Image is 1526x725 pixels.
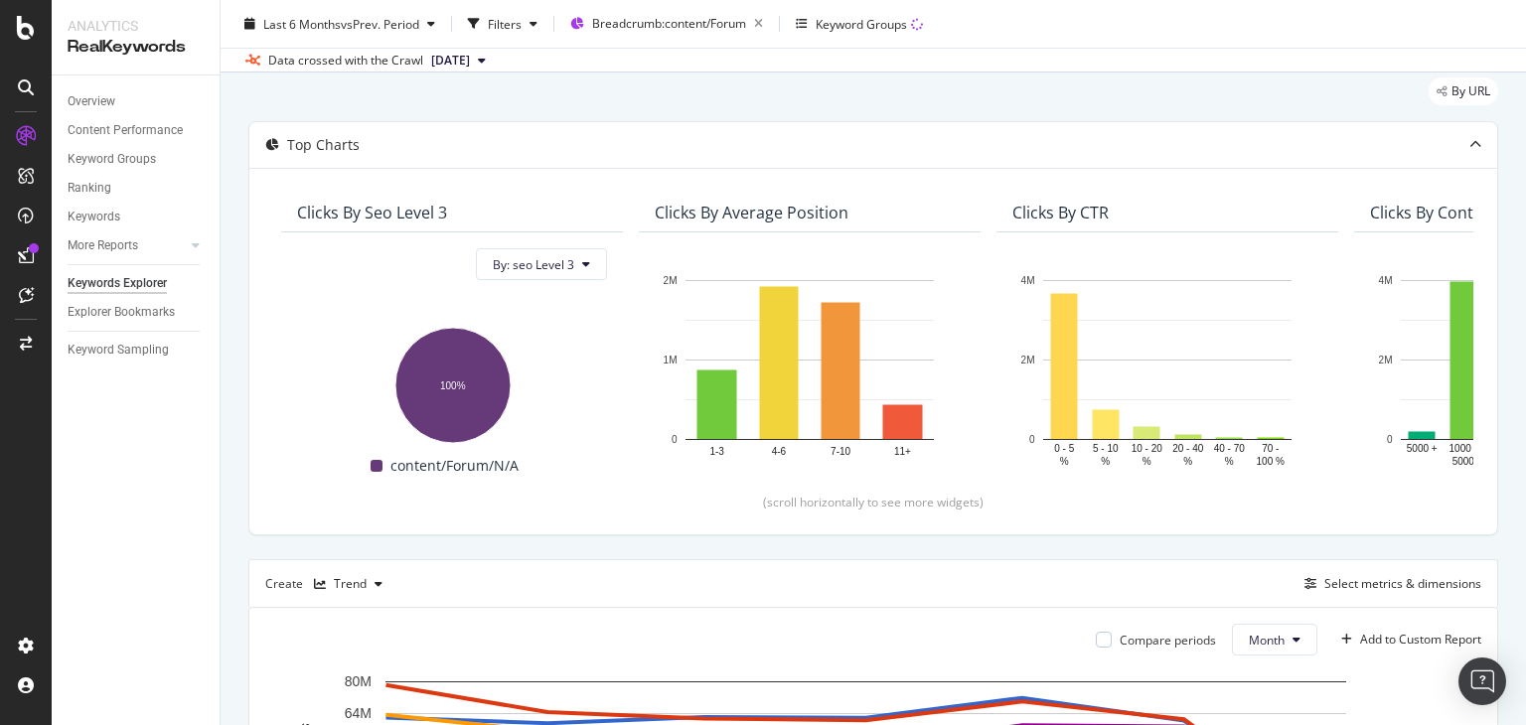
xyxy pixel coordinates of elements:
text: 1-3 [709,446,724,457]
svg: A chart. [297,318,607,446]
text: 5 - 10 [1093,443,1119,454]
span: content/Forum/N/A [390,454,519,478]
div: Clicks By Average Position [655,203,848,222]
div: Top Charts [287,135,360,155]
a: Keyword Groups [68,149,206,170]
text: 40 - 70 [1214,443,1246,454]
text: 1000 - [1450,443,1477,454]
button: Keyword Groups [788,8,931,40]
button: Select metrics & dimensions [1297,572,1481,596]
span: Month [1249,632,1285,649]
div: Keyword Sampling [68,340,169,361]
div: Filters [488,15,522,32]
div: Keyword Groups [68,149,156,170]
div: Add to Custom Report [1360,634,1481,646]
button: By: seo Level 3 [476,248,607,280]
text: 4M [1021,275,1035,286]
button: Last 6 MonthsvsPrev. Period [236,8,443,40]
div: RealKeywords [68,36,204,59]
text: 1M [664,355,678,365]
div: Create [265,568,390,600]
div: More Reports [68,235,138,256]
span: Breadcrumb: content/Forum [592,15,746,32]
text: 2M [1021,355,1035,365]
text: 0 [1029,434,1035,445]
a: Keywords [68,207,206,227]
text: 2M [664,275,678,286]
div: Open Intercom Messenger [1458,657,1506,705]
button: Breadcrumb:content/Forum [562,8,771,40]
a: Explorer Bookmarks [68,302,206,323]
text: 0 [672,434,678,445]
text: 4M [1379,275,1393,286]
div: Keywords [68,207,120,227]
a: Overview [68,91,206,112]
div: Ranking [68,178,111,199]
span: 2025 Apr. 7th [431,52,470,70]
text: % [1143,456,1151,467]
button: Add to Custom Report [1333,624,1481,655]
button: Trend [306,568,390,600]
text: 5000 [1452,456,1475,467]
div: (scroll horizontally to see more widgets) [273,494,1473,510]
div: Compare periods [1120,632,1216,649]
div: Trend [334,578,367,590]
text: 7-10 [831,446,850,457]
text: % [1060,456,1069,467]
text: 2M [1379,355,1393,365]
text: 4-6 [772,446,787,457]
text: 100 % [1257,456,1285,467]
button: Month [1232,624,1317,655]
div: Select metrics & dimensions [1324,575,1481,592]
a: Content Performance [68,120,206,141]
div: Keyword Groups [816,15,907,32]
a: Keywords Explorer [68,273,206,294]
div: Data crossed with the Crawl [268,52,423,70]
text: 64M [345,705,372,721]
div: Analytics [68,16,204,36]
span: Last 6 Months [263,15,341,32]
text: 70 - [1262,443,1279,454]
div: Content Performance [68,120,183,141]
span: By: seo Level 3 [493,256,574,273]
text: 10 - 20 [1132,443,1163,454]
span: By URL [1451,85,1490,97]
text: % [1183,456,1192,467]
span: vs Prev. Period [341,15,419,32]
div: legacy label [1429,77,1498,105]
text: 100% [440,380,466,391]
text: 11+ [894,446,911,457]
div: Clicks By seo Level 3 [297,203,447,222]
button: [DATE] [423,49,494,72]
div: Explorer Bookmarks [68,302,175,323]
text: 5000 + [1407,443,1438,454]
div: Overview [68,91,115,112]
svg: A chart. [1012,270,1322,470]
text: % [1101,456,1110,467]
text: 0 - 5 [1054,443,1074,454]
button: Filters [460,8,545,40]
text: % [1225,456,1234,467]
div: Keywords Explorer [68,273,167,294]
text: 20 - 40 [1172,443,1204,454]
text: 80M [345,674,372,690]
text: 0 [1387,434,1393,445]
a: Keyword Sampling [68,340,206,361]
a: More Reports [68,235,186,256]
a: Ranking [68,178,206,199]
div: Clicks By CTR [1012,203,1109,222]
svg: A chart. [655,270,965,470]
